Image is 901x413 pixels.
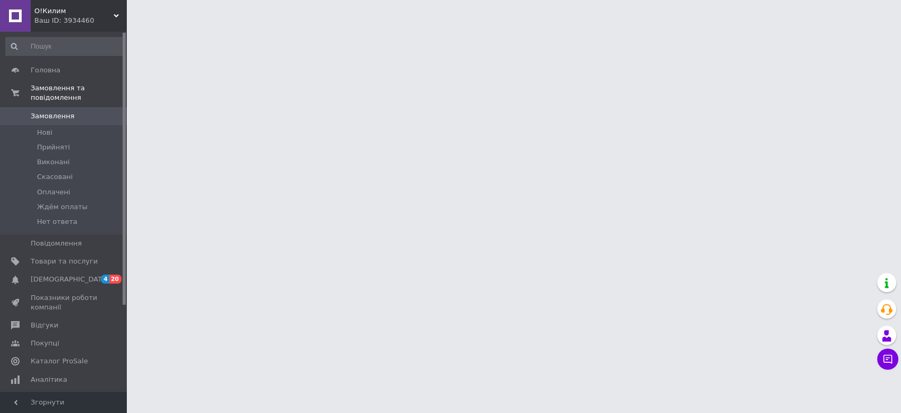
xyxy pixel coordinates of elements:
span: Головна [31,65,60,75]
span: Замовлення та повідомлення [31,83,127,102]
span: Скасовані [37,172,73,182]
span: Прийняті [37,143,70,152]
span: [DEMOGRAPHIC_DATA] [31,275,109,284]
span: Каталог ProSale [31,356,88,366]
div: Ваш ID: 3934460 [34,16,127,25]
span: Повідомлення [31,239,82,248]
span: Оплачені [37,187,70,197]
span: Замовлення [31,111,75,121]
span: Відгуки [31,321,58,330]
button: Чат з покупцем [877,349,898,370]
span: О!Килим [34,6,114,16]
span: Ждём оплаты [37,202,88,212]
span: Покупці [31,339,59,348]
span: 4 [101,275,109,284]
span: Виконані [37,157,70,167]
span: Показники роботи компанії [31,293,98,312]
span: 20 [109,275,122,284]
span: Нові [37,128,52,137]
input: Пошук [5,37,124,56]
span: Товари та послуги [31,257,98,266]
span: Нет ответа [37,217,77,227]
span: Аналітика [31,375,67,384]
